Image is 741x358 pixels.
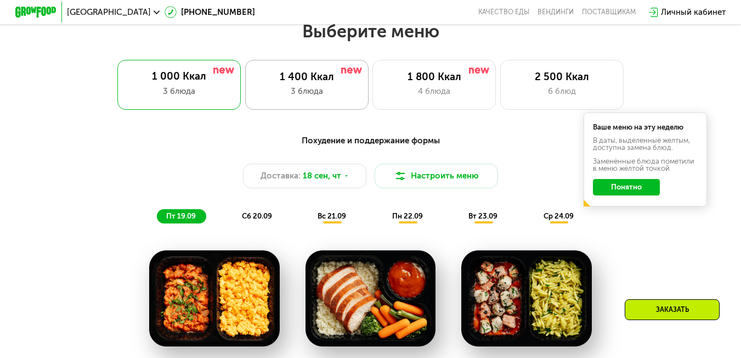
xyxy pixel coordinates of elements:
[593,137,698,151] div: В даты, выделенные желтым, доступна замена блюд.
[582,8,636,16] div: поставщикам
[625,299,720,320] div: Заказать
[544,212,574,220] span: ср 24.09
[128,85,231,98] div: 3 блюда
[256,85,358,98] div: 3 блюда
[66,135,675,147] div: Похудение и поддержание формы
[67,8,151,16] span: [GEOGRAPHIC_DATA]
[242,212,272,220] span: сб 20.09
[303,170,341,182] span: 18 сен, чт
[128,70,231,83] div: 1 000 Ккал
[468,212,497,220] span: вт 23.09
[256,71,358,83] div: 1 400 Ккал
[511,85,613,98] div: 6 блюд
[166,212,196,220] span: пт 19.09
[33,20,708,42] h2: Выберите меню
[165,6,255,19] a: [PHONE_NUMBER]
[261,170,301,182] span: Доставка:
[383,85,485,98] div: 4 блюда
[593,158,698,172] div: Заменённые блюда пометили в меню жёлтой точкой.
[538,8,574,16] a: Вендинги
[318,212,346,220] span: вс 21.09
[383,71,485,83] div: 1 800 Ккал
[661,6,726,19] div: Личный кабинет
[392,212,423,220] span: пн 22.09
[478,8,529,16] a: Качество еды
[375,164,498,188] button: Настроить меню
[593,179,660,195] button: Понятно
[593,124,698,131] div: Ваше меню на эту неделю
[511,71,613,83] div: 2 500 Ккал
